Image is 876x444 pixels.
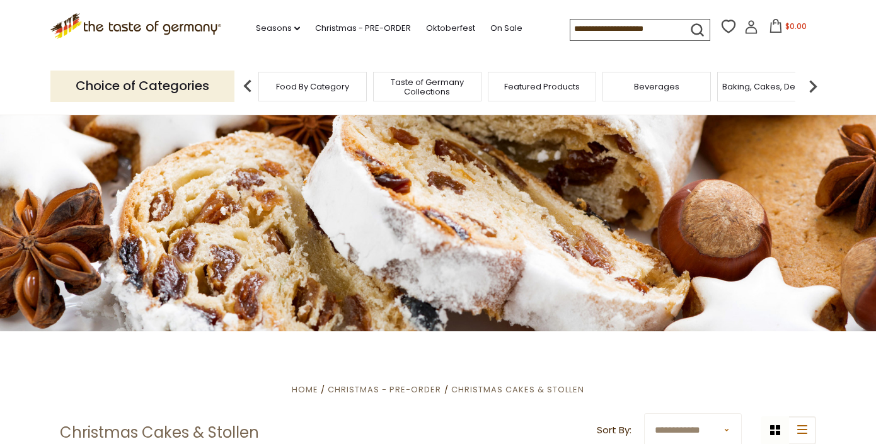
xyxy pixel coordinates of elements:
[722,82,820,91] a: Baking, Cakes, Desserts
[490,21,522,35] a: On Sale
[634,82,679,91] a: Beverages
[451,384,584,396] a: Christmas Cakes & Stollen
[597,423,631,438] label: Sort By:
[800,74,826,99] img: next arrow
[328,384,441,396] a: Christmas - PRE-ORDER
[426,21,475,35] a: Oktoberfest
[785,21,807,31] span: $0.00
[377,77,478,96] a: Taste of Germany Collections
[235,74,260,99] img: previous arrow
[256,21,300,35] a: Seasons
[315,21,411,35] a: Christmas - PRE-ORDER
[761,19,814,38] button: $0.00
[50,71,234,101] p: Choice of Categories
[60,423,259,442] h1: Christmas Cakes & Stollen
[504,82,580,91] a: Featured Products
[276,82,349,91] a: Food By Category
[292,384,318,396] a: Home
